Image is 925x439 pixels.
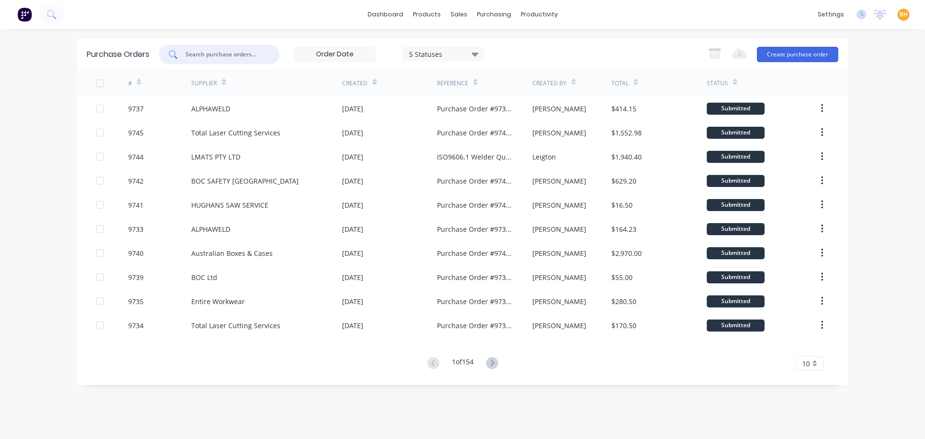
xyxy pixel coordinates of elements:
div: 9744 [128,152,144,162]
div: 9737 [128,104,144,114]
div: $414.15 [611,104,636,114]
div: [PERSON_NAME] [532,200,586,210]
div: BOC Ltd [191,272,217,282]
div: [DATE] [342,248,363,258]
div: [PERSON_NAME] [532,320,586,331]
div: 9745 [128,128,144,138]
div: $164.23 [611,224,636,234]
a: dashboard [363,7,408,22]
div: 9740 [128,248,144,258]
span: 10 [802,359,810,369]
div: Total [611,79,629,88]
div: Purchase Order #9745 - Total Laser Cutting Services [437,128,513,138]
div: [PERSON_NAME] [532,248,586,258]
div: [PERSON_NAME] [532,176,586,186]
div: Submitted [707,127,765,139]
div: Purchase Order #9733 - ALPHAWELD [437,224,513,234]
div: [DATE] [342,176,363,186]
div: 5 Statuses [409,49,478,59]
div: Submitted [707,103,765,115]
div: $1,940.40 [611,152,642,162]
div: Total Laser Cutting Services [191,128,280,138]
button: Create purchase order [757,47,838,62]
div: Supplier [191,79,217,88]
div: [DATE] [342,320,363,331]
div: Purchase Order #9739 - BOC Ltd [437,272,513,282]
input: Search purchase orders... [185,50,264,59]
div: [PERSON_NAME] [532,104,586,114]
div: [DATE] [342,224,363,234]
div: $1,552.98 [611,128,642,138]
div: $16.50 [611,200,633,210]
input: Order Date [294,47,375,62]
div: 1 of 154 [452,357,474,371]
div: [PERSON_NAME] [532,224,586,234]
div: Submitted [707,247,765,259]
div: [DATE] [342,152,363,162]
div: $170.50 [611,320,636,331]
div: [PERSON_NAME] [532,272,586,282]
div: [DATE] [342,104,363,114]
div: 9739 [128,272,144,282]
div: [PERSON_NAME] [532,296,586,306]
div: 9735 [128,296,144,306]
div: ISO9606.1 Welder Qualifications Purchase Order #9744 [437,152,513,162]
div: purchasing [472,7,516,22]
div: Submitted [707,295,765,307]
div: Purchase Order #9740 - Australian Boxes & Cases [437,248,513,258]
div: Reference [437,79,468,88]
div: productivity [516,7,563,22]
div: $280.50 [611,296,636,306]
div: [PERSON_NAME] [532,128,586,138]
div: Entire Workwear [191,296,245,306]
div: ALPHAWELD [191,104,230,114]
div: Leigton [532,152,556,162]
div: [DATE] [342,296,363,306]
span: BH [899,10,908,19]
div: Purchase Order #9742 - BOC SAFETY [GEOGRAPHIC_DATA] [437,176,513,186]
div: Australian Boxes & Cases [191,248,273,258]
div: sales [446,7,472,22]
div: # [128,79,132,88]
div: BOC SAFETY [GEOGRAPHIC_DATA] [191,176,299,186]
div: Created By [532,79,567,88]
div: settings [813,7,849,22]
div: 9734 [128,320,144,331]
div: Submitted [707,151,765,163]
div: Submitted [707,199,765,211]
div: Created [342,79,368,88]
div: ALPHAWELD [191,224,230,234]
div: Purchase Order #9741 - HUGHANS SAW SERVICE [437,200,513,210]
div: 9733 [128,224,144,234]
div: Total Laser Cutting Services [191,320,280,331]
div: $629.20 [611,176,636,186]
div: Purchase Order #9735 - Entire Workwear [437,296,513,306]
div: $55.00 [611,272,633,282]
div: 9741 [128,200,144,210]
div: Purchase Order #9734 - Total Laser Cutting Services [437,320,513,331]
div: Purchase Order #9737 - ALPHAWELD [437,104,513,114]
div: $2,970.00 [611,248,642,258]
div: Status [707,79,728,88]
div: 9742 [128,176,144,186]
div: [DATE] [342,128,363,138]
div: HUGHANS SAW SERVICE [191,200,268,210]
div: LMATS PTY LTD [191,152,240,162]
div: Submitted [707,223,765,235]
div: products [408,7,446,22]
div: Submitted [707,271,765,283]
div: Submitted [707,175,765,187]
div: [DATE] [342,200,363,210]
div: Purchase Orders [87,49,149,60]
img: Factory [17,7,32,22]
div: Submitted [707,319,765,332]
div: [DATE] [342,272,363,282]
